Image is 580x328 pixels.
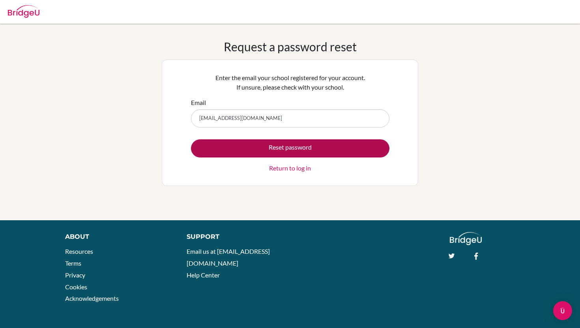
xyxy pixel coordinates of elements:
[450,232,482,245] img: logo_white@2x-f4f0deed5e89b7ecb1c2cc34c3e3d731f90f0f143d5ea2071677605dd97b5244.png
[191,139,389,157] button: Reset password
[187,271,220,279] a: Help Center
[191,73,389,92] p: Enter the email your school registered for your account. If unsure, please check with your school.
[65,259,81,267] a: Terms
[65,294,119,302] a: Acknowledgements
[65,271,85,279] a: Privacy
[269,163,311,173] a: Return to log in
[65,283,87,291] a: Cookies
[8,5,39,18] img: Bridge-U
[187,247,270,267] a: Email us at [EMAIL_ADDRESS][DOMAIN_NAME]
[191,98,206,107] label: Email
[65,232,169,242] div: About
[553,301,572,320] div: Open Intercom Messenger
[224,39,357,54] h1: Request a password reset
[65,247,93,255] a: Resources
[187,232,282,242] div: Support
